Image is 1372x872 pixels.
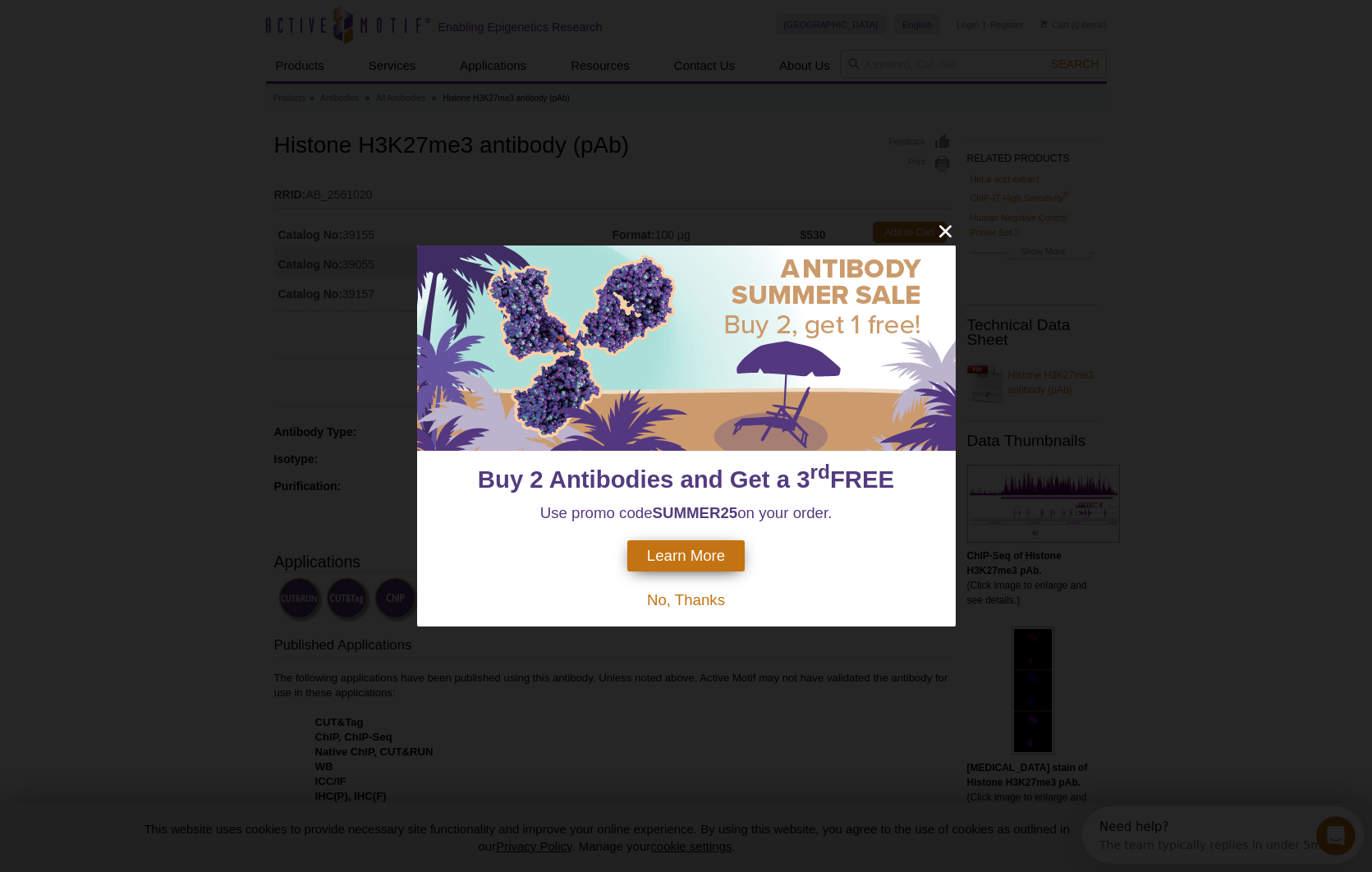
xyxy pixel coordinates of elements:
[647,547,725,565] span: Learn More
[540,504,833,521] span: Use promo code on your order.
[653,504,738,521] strong: SUMMER25
[810,461,830,483] sup: rd
[478,466,894,493] span: Buy 2 Antibodies and Get a 3 FREE
[17,27,240,44] div: The team typically replies in under 5m
[17,14,240,27] div: Need help?
[935,221,956,241] button: close
[7,7,288,52] div: Open Intercom Messenger
[647,591,725,608] span: No, Thanks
